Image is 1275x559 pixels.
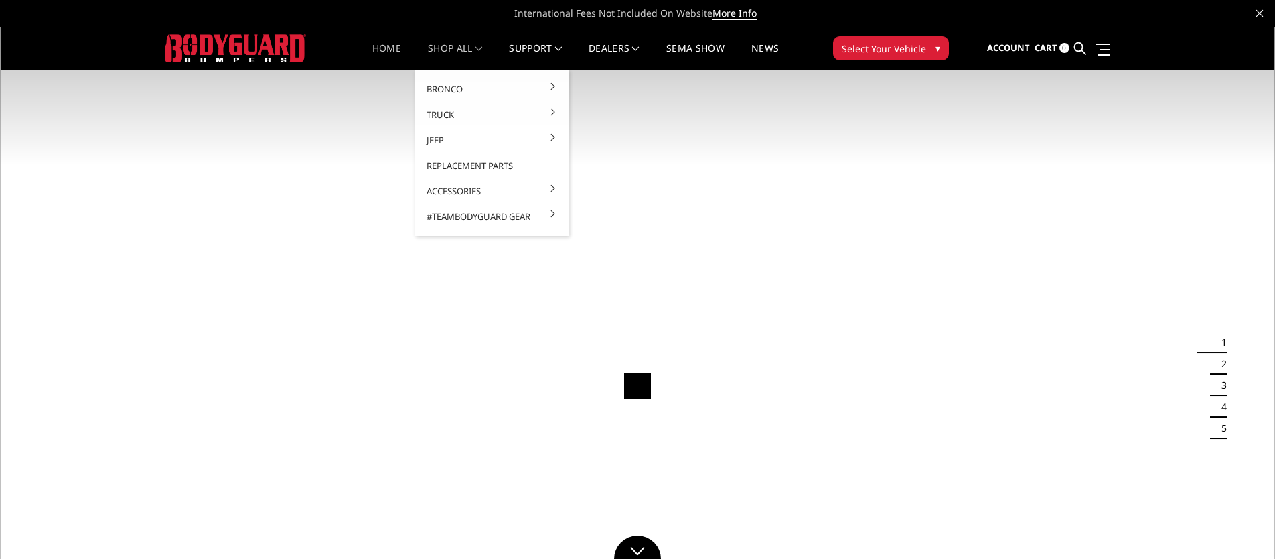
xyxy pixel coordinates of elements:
a: News [751,44,779,70]
button: 5 of 5 [1213,418,1227,439]
a: Replacement Parts [420,153,563,178]
a: SEMA Show [666,44,725,70]
a: Cart 0 [1035,30,1069,66]
a: Account [987,30,1030,66]
button: Select Your Vehicle [833,36,949,60]
span: Cart [1035,42,1057,54]
a: More Info [712,7,757,20]
button: 2 of 5 [1213,354,1227,375]
a: Accessories [420,178,563,204]
button: 3 of 5 [1213,375,1227,397]
img: BODYGUARD BUMPERS [165,34,306,62]
button: 4 of 5 [1213,396,1227,418]
a: Truck [420,102,563,127]
span: ▾ [935,41,940,55]
a: Jeep [420,127,563,153]
span: Account [987,42,1030,54]
a: Dealers [589,44,640,70]
a: #TeamBodyguard Gear [420,204,563,229]
span: Select Your Vehicle [842,42,926,56]
span: 0 [1059,43,1069,53]
a: Support [509,44,562,70]
a: Bronco [420,76,563,102]
a: Home [372,44,401,70]
a: Click to Down [614,536,661,559]
button: 1 of 5 [1213,332,1227,354]
a: shop all [428,44,482,70]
